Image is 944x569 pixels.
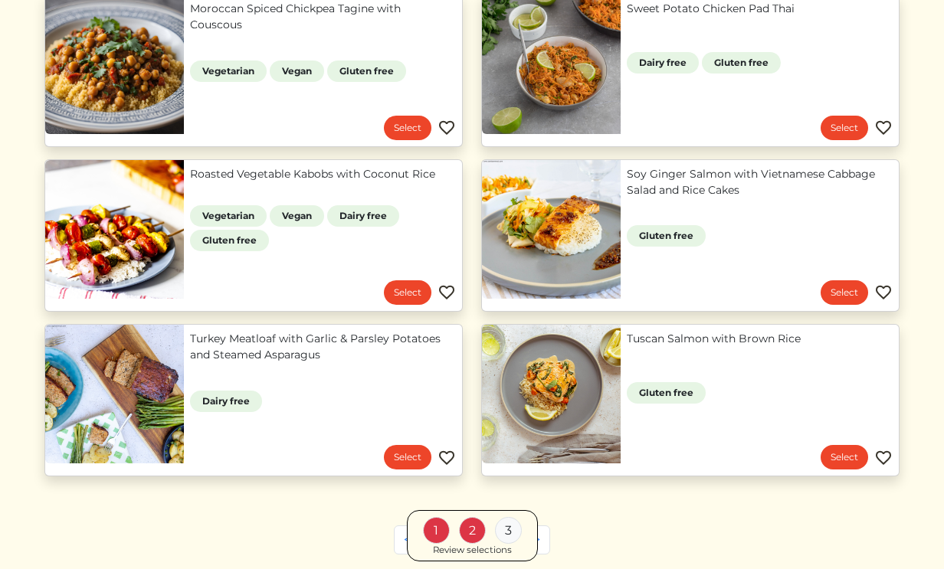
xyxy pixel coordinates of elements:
[874,119,893,137] img: Favorite menu item
[384,116,431,140] a: Select
[433,544,512,558] div: Review selections
[627,166,893,198] a: Soy Ginger Salmon with Vietnamese Cabbage Salad and Rice Cakes
[821,445,868,469] a: Select
[438,449,456,467] img: Favorite menu item
[495,517,522,544] div: 3
[407,510,538,561] a: 1 2 3 Review selections
[438,119,456,137] img: Favorite menu item
[190,166,456,182] a: Roasted Vegetable Kabobs with Coconut Rice
[627,1,893,17] a: Sweet Potato Chicken Pad Thai
[627,331,893,347] a: Tuscan Salmon with Brown Rice
[821,116,868,140] a: Select
[190,1,456,33] a: Moroccan Spiced Chickpea Tagine with Couscous
[423,517,450,544] div: 1
[874,283,893,302] img: Favorite menu item
[384,280,431,305] a: Select
[438,283,456,302] img: Favorite menu item
[384,445,431,469] a: Select
[190,331,456,363] a: Turkey Meatloaf with Garlic & Parsley Potatoes and Steamed Asparagus
[874,449,893,467] img: Favorite menu item
[821,280,868,305] a: Select
[459,517,486,544] div: 2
